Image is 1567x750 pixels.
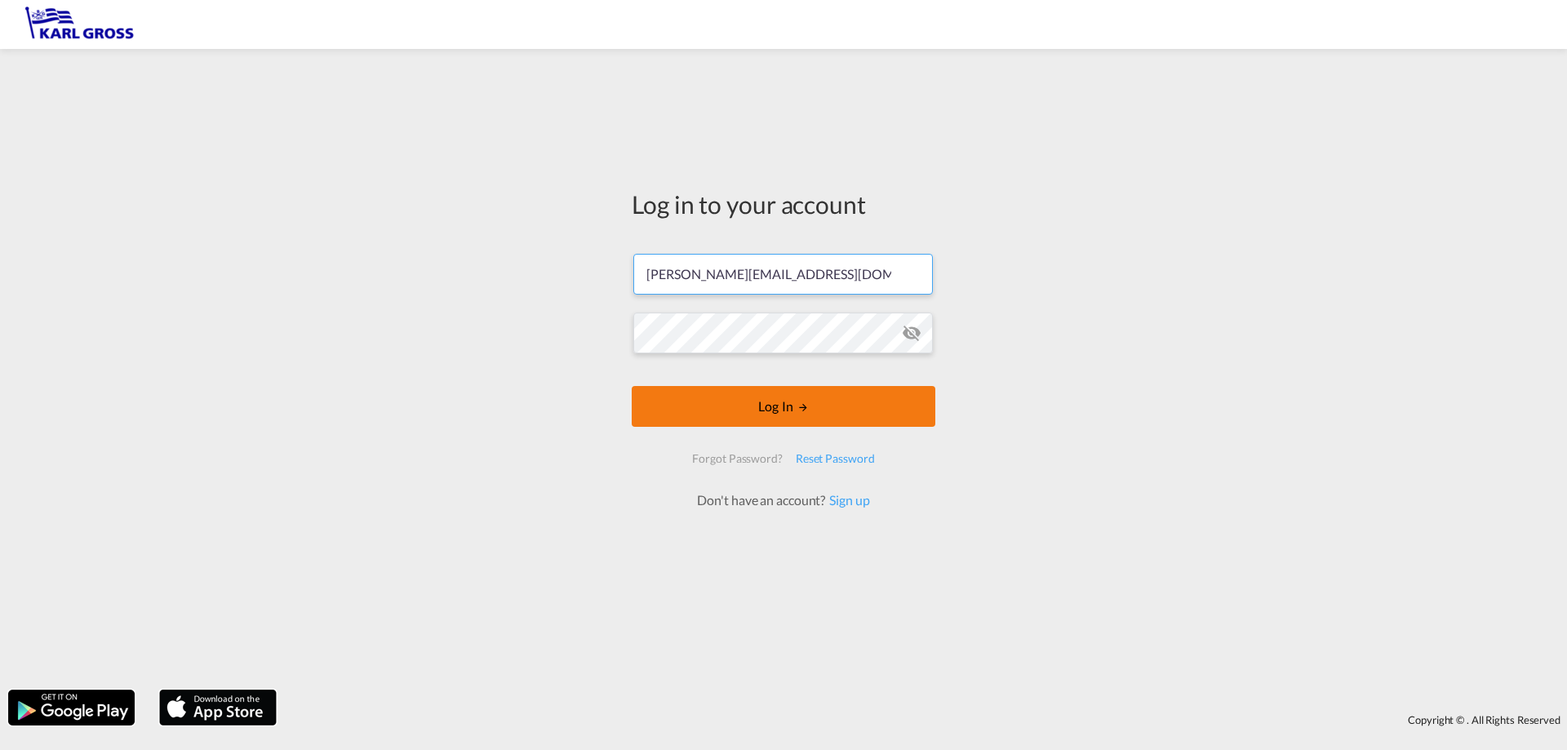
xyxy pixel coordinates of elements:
div: Forgot Password? [686,444,788,473]
div: Log in to your account [632,187,935,221]
img: 3269c73066d711f095e541db4db89301.png [24,7,135,43]
div: Reset Password [789,444,881,473]
img: google.png [7,688,136,727]
a: Sign up [825,492,869,508]
button: LOGIN [632,386,935,427]
div: Don't have an account? [679,491,887,509]
img: apple.png [158,688,278,727]
md-icon: icon-eye-off [902,323,921,343]
div: Copyright © . All Rights Reserved [285,706,1567,734]
input: Enter email/phone number [633,254,933,295]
